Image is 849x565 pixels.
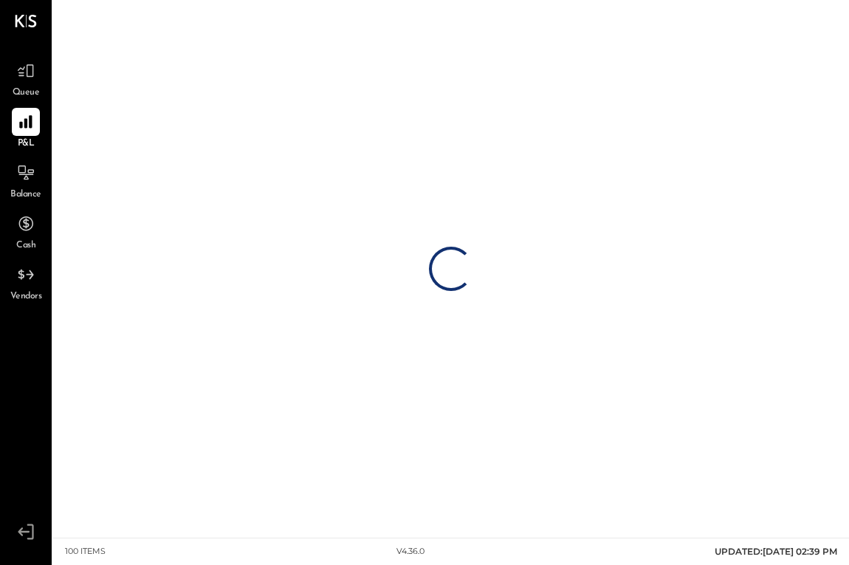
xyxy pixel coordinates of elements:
[10,188,41,202] span: Balance
[65,546,106,558] div: 100 items
[715,546,837,557] span: UPDATED: [DATE] 02:39 PM
[13,86,40,100] span: Queue
[1,261,51,304] a: Vendors
[18,137,35,151] span: P&L
[10,290,42,304] span: Vendors
[1,159,51,202] a: Balance
[1,210,51,253] a: Cash
[396,546,424,558] div: v 4.36.0
[1,57,51,100] a: Queue
[16,239,35,253] span: Cash
[1,108,51,151] a: P&L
